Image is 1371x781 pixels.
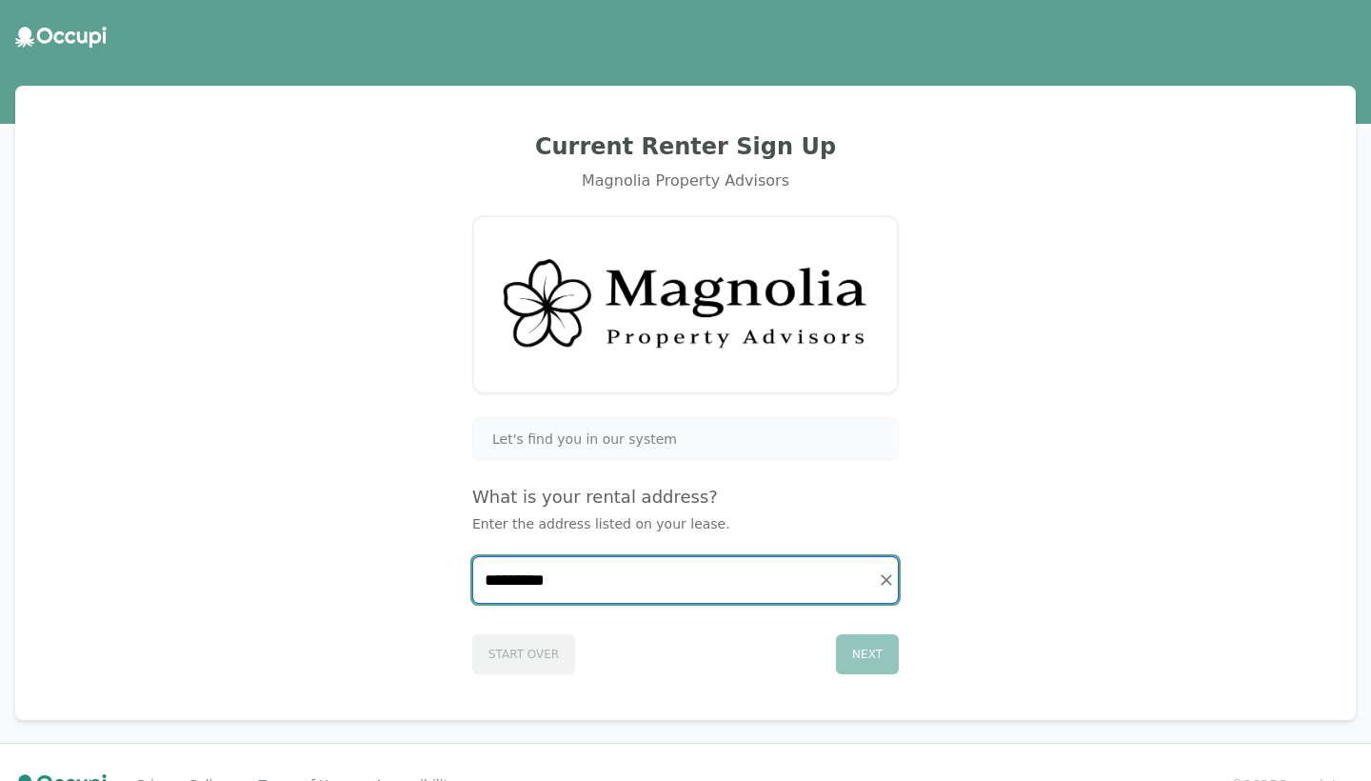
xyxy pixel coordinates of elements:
[492,430,677,449] span: Let's find you in our system
[38,131,1333,162] h2: Current Renter Sign Up
[497,240,874,369] img: Magnolia Property Advisors
[873,567,900,593] button: Clear
[472,484,899,511] h4: What is your rental address?
[38,170,1333,192] div: Magnolia Property Advisors
[472,514,899,533] p: Enter the address listed on your lease.
[473,557,898,603] input: Start typing...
